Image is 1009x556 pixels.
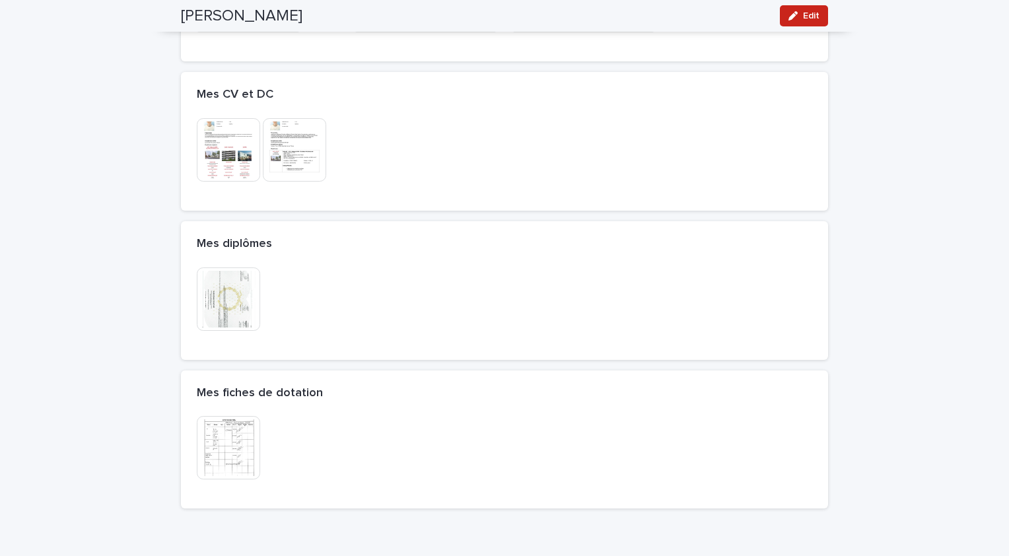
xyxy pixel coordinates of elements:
span: Edit [803,11,819,20]
h2: Mes CV et DC [197,88,273,102]
h2: Mes diplômes [197,237,272,252]
h2: [PERSON_NAME] [181,7,302,26]
h2: Mes fiches de dotation [197,386,323,401]
button: Edit [780,5,828,26]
